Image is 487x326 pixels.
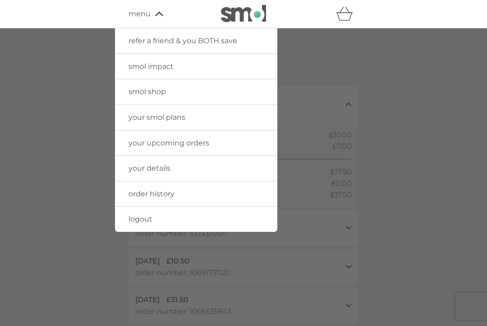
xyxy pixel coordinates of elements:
a: your upcoming orders [115,131,277,156]
span: your upcoming orders [129,139,209,147]
a: smol shop [115,79,277,104]
span: smol shop [129,87,166,96]
div: basket [336,5,358,23]
span: your smol plans [129,113,185,122]
span: menu [129,8,151,20]
a: order history [115,181,277,207]
span: logout [129,215,152,223]
span: refer a friend & you BOTH save [129,36,237,45]
a: your smol plans [115,105,277,130]
a: logout [115,207,277,232]
a: your details [115,156,277,181]
span: your details [129,164,170,172]
img: smol [221,5,266,22]
a: refer a friend & you BOTH save [115,28,277,54]
span: smol impact [129,62,174,71]
a: smol impact [115,54,277,79]
span: order history [129,190,175,198]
